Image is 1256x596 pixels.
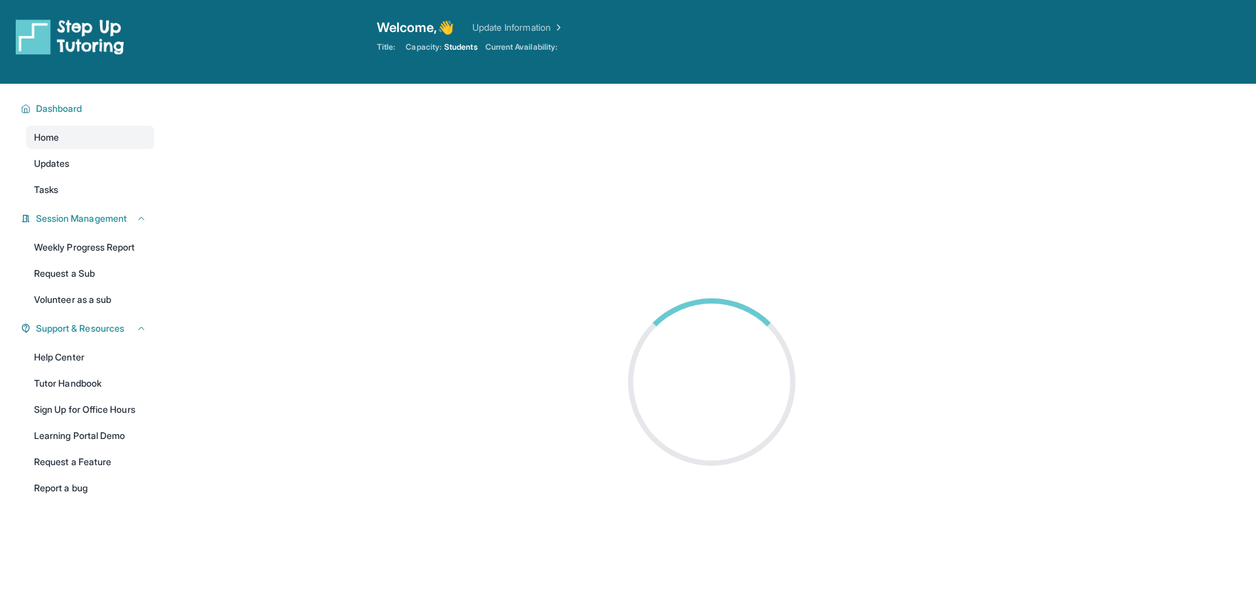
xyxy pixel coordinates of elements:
[36,102,82,115] span: Dashboard
[377,18,454,37] span: Welcome, 👋
[26,288,154,311] a: Volunteer as a sub
[26,126,154,149] a: Home
[34,157,70,170] span: Updates
[16,18,124,55] img: logo
[34,183,58,196] span: Tasks
[26,450,154,474] a: Request a Feature
[26,262,154,285] a: Request a Sub
[551,21,564,34] img: Chevron Right
[26,178,154,202] a: Tasks
[377,42,395,52] span: Title:
[26,372,154,395] a: Tutor Handbook
[485,42,557,52] span: Current Availability:
[26,476,154,500] a: Report a bug
[31,102,147,115] button: Dashboard
[406,42,442,52] span: Capacity:
[26,236,154,259] a: Weekly Progress Report
[26,345,154,369] a: Help Center
[26,152,154,175] a: Updates
[31,322,147,335] button: Support & Resources
[36,322,124,335] span: Support & Resources
[31,212,147,225] button: Session Management
[34,131,59,144] span: Home
[26,424,154,447] a: Learning Portal Demo
[444,42,478,52] span: Students
[36,212,127,225] span: Session Management
[26,398,154,421] a: Sign Up for Office Hours
[472,21,564,34] a: Update Information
